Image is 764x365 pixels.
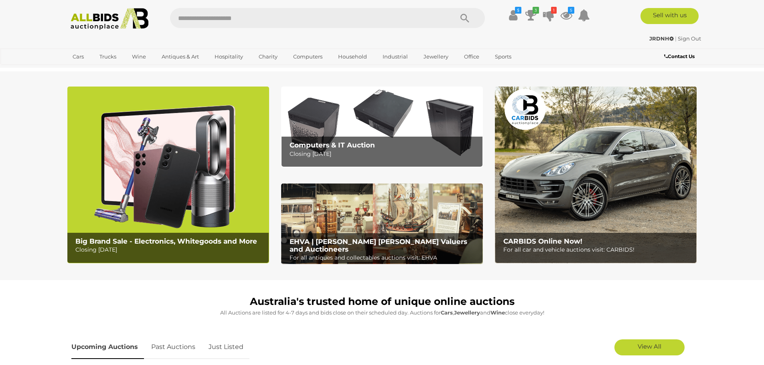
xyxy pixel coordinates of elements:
i: 1 [551,7,557,14]
img: Big Brand Sale - Electronics, Whitegoods and More [67,87,269,263]
p: Closing [DATE] [290,149,478,159]
strong: Wine [490,309,505,316]
p: For all car and vehicle auctions visit: CARBIDS! [503,245,692,255]
a: Sell with us [640,8,699,24]
a: EHVA | Evans Hastings Valuers and Auctioneers EHVA | [PERSON_NAME] [PERSON_NAME] Valuers and Auct... [281,184,483,264]
a: Trucks [94,50,122,63]
a: Household [333,50,372,63]
a: Just Listed [203,335,249,359]
b: Contact Us [664,53,695,59]
strong: JRDNH [649,35,674,42]
img: EHVA | Evans Hastings Valuers and Auctioneers [281,184,483,264]
a: 3 [525,8,537,22]
button: Search [445,8,485,28]
a: Industrial [377,50,413,63]
a: Cars [67,50,89,63]
a: Upcoming Auctions [71,335,144,359]
a: Wine [127,50,151,63]
p: For all antiques and collectables auctions visit: EHVA [290,253,478,263]
a: Big Brand Sale - Electronics, Whitegoods and More Big Brand Sale - Electronics, Whitegoods and Mo... [67,87,269,263]
span: View All [638,343,661,350]
a: CARBIDS Online Now! CARBIDS Online Now! For all car and vehicle auctions visit: CARBIDS! [495,87,697,263]
a: Sports [490,50,517,63]
a: View All [614,339,685,355]
a: Antiques & Art [156,50,204,63]
img: Allbids.com.au [66,8,153,30]
a: Jewellery [418,50,454,63]
a: Office [459,50,484,63]
a: Computers & IT Auction Computers & IT Auction Closing [DATE] [281,87,483,167]
strong: Cars [441,309,453,316]
a: Charity [253,50,283,63]
a: Sign Out [678,35,701,42]
i: 3 [533,7,539,14]
a: Computers [288,50,328,63]
span: | [675,35,677,42]
i: $ [515,7,521,14]
p: All Auctions are listed for 4-7 days and bids close on their scheduled day. Auctions for , and cl... [71,308,693,317]
a: [GEOGRAPHIC_DATA] [67,63,135,77]
b: EHVA | [PERSON_NAME] [PERSON_NAME] Valuers and Auctioneers [290,238,467,253]
b: CARBIDS Online Now! [503,237,582,245]
a: $ [507,8,519,22]
a: Contact Us [664,52,697,61]
img: Computers & IT Auction [281,87,483,167]
a: 5 [560,8,572,22]
i: 5 [568,7,574,14]
img: CARBIDS Online Now! [495,87,697,263]
strong: Jewellery [454,309,480,316]
a: JRDNH [649,35,675,42]
p: Closing [DATE] [75,245,264,255]
a: Past Auctions [145,335,201,359]
b: Big Brand Sale - Electronics, Whitegoods and More [75,237,257,245]
a: Hospitality [209,50,248,63]
b: Computers & IT Auction [290,141,375,149]
a: 1 [543,8,555,22]
h1: Australia's trusted home of unique online auctions [71,296,693,307]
